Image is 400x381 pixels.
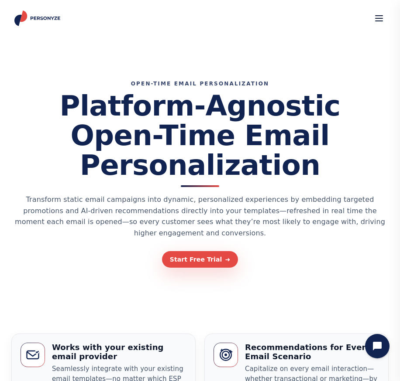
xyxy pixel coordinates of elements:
h3: Works with your existing email provider [52,343,186,361]
button: Open menu [371,10,387,26]
a: Start Free Trial [162,251,238,268]
img: Personyze [13,10,63,26]
h1: Platform-Agnostic Open-Time Email Personalization [9,91,391,187]
a: Personyze home [13,10,63,26]
header: Personyze site header [4,4,396,32]
p: Transform static email campaigns into dynamic, personalized experiences by embedding targeted pro... [9,194,391,238]
h3: Recommendations for Every Email Scenario [245,343,379,361]
p: OPEN-TIME EMAIL PERSONALIZATION [131,81,269,87]
span: ➜ [225,256,230,262]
